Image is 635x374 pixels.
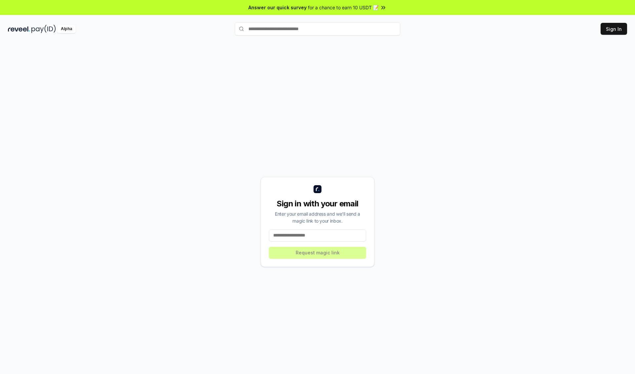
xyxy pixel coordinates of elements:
button: Sign In [601,23,627,35]
div: Alpha [57,25,76,33]
img: logo_small [314,185,321,193]
img: pay_id [31,25,56,33]
span: for a chance to earn 10 USDT 📝 [308,4,379,11]
span: Answer our quick survey [248,4,307,11]
img: reveel_dark [8,25,30,33]
div: Sign in with your email [269,198,366,209]
div: Enter your email address and we’ll send a magic link to your inbox. [269,210,366,224]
